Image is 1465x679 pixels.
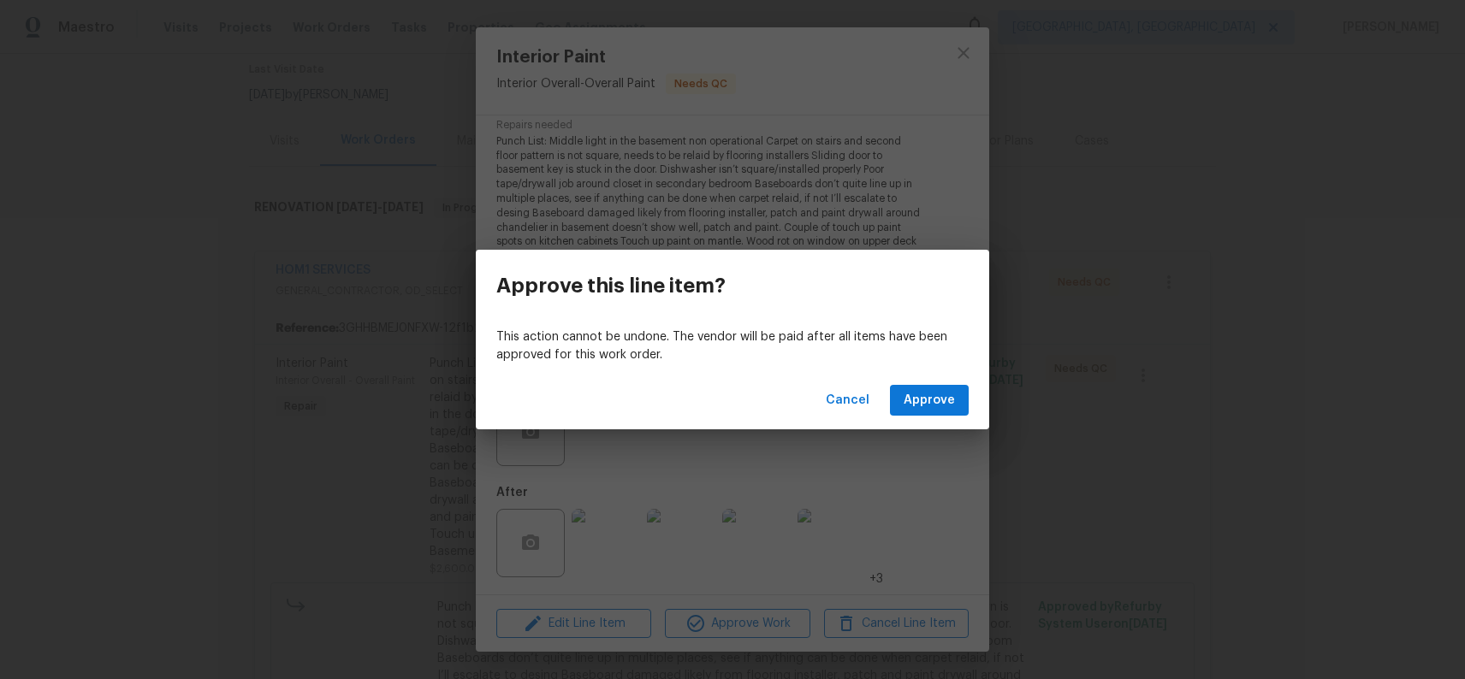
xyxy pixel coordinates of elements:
[496,328,969,364] p: This action cannot be undone. The vendor will be paid after all items have been approved for this...
[904,390,955,411] span: Approve
[496,274,726,298] h3: Approve this line item?
[819,385,876,416] button: Cancel
[890,385,969,416] button: Approve
[826,390,869,411] span: Cancel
